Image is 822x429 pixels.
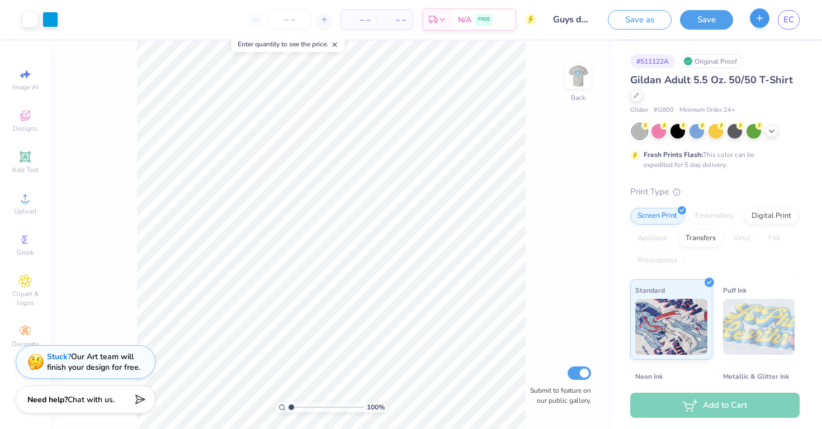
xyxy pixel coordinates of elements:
[12,83,39,92] span: Image AI
[761,230,787,247] div: Foil
[744,208,799,225] div: Digital Print
[232,36,345,52] div: Enter quantity to see the price.
[678,230,723,247] div: Transfers
[68,394,115,405] span: Chat with us.
[630,54,675,68] div: # 511122A
[654,106,674,115] span: # G800
[688,208,741,225] div: Embroidery
[630,230,675,247] div: Applique
[630,73,793,87] span: Gildan Adult 5.5 Oz. 50/50 T-Shirt
[47,351,140,373] div: Our Art team will finish your design for free.
[478,16,490,23] span: FREE
[567,65,589,87] img: Back
[571,93,585,103] div: Back
[778,10,800,30] a: EC
[545,8,599,31] input: Untitled Design
[6,289,45,307] span: Clipart & logos
[723,299,795,355] img: Puff Ink
[723,284,747,296] span: Puff Ink
[14,207,36,216] span: Upload
[644,150,703,159] strong: Fresh Prints Flash:
[268,9,311,30] input: – –
[679,106,735,115] span: Minimum Order: 24 +
[384,14,406,26] span: – –
[12,165,39,174] span: Add Text
[783,13,794,26] span: EC
[723,370,789,382] span: Metallic & Glitter Ink
[726,230,758,247] div: Vinyl
[680,10,733,30] button: Save
[458,14,471,26] span: N/A
[630,185,800,198] div: Print Type
[27,394,68,405] strong: Need help?
[348,14,370,26] span: – –
[630,252,684,269] div: Rhinestones
[630,208,684,225] div: Screen Print
[644,150,781,170] div: This color can be expedited for 5 day delivery.
[17,248,34,257] span: Greek
[681,54,743,68] div: Original Proof
[47,351,71,362] strong: Stuck?
[367,402,385,412] span: 100 %
[630,106,648,115] span: Gildan
[635,284,665,296] span: Standard
[12,340,39,349] span: Decorate
[635,299,707,355] img: Standard
[635,370,663,382] span: Neon Ink
[608,10,672,30] button: Save as
[524,385,591,406] label: Submit to feature on our public gallery.
[13,124,37,133] span: Designs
